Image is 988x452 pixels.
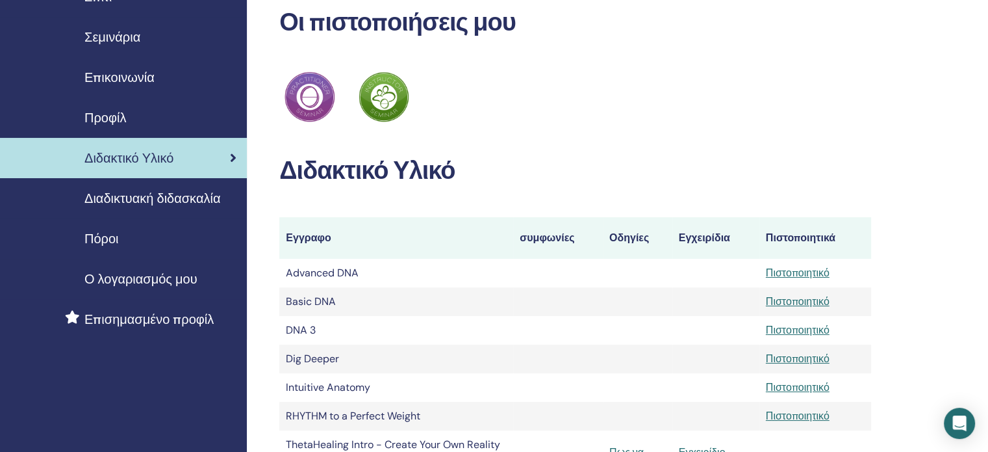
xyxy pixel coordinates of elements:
[766,409,830,423] a: Πιστοποιητικό
[279,259,513,287] td: Advanced DNA
[672,217,759,259] th: Εγχειρίδια
[279,402,513,431] td: RHYTHM to a Perfect Weight
[84,269,197,289] span: Ο λογαριασμός μου
[84,310,214,329] span: Επισημασμένο προφίλ
[759,217,871,259] th: Πιστοποιητικά
[279,8,871,38] h2: Οι πιστοποιήσεις μου
[513,217,603,259] th: συμφωνίες
[279,345,513,373] td: Dig Deeper
[766,323,830,337] a: Πιστοποιητικό
[766,352,830,366] a: Πιστοποιητικό
[279,287,513,316] td: Basic DNA
[84,229,119,248] span: Πόροι
[84,108,126,127] span: Προφίλ
[84,148,173,168] span: Διδακτικό Υλικό
[279,316,513,345] td: DNA 3
[766,266,830,280] a: Πιστοποιητικό
[279,156,871,186] h2: Διδακτικό Υλικό
[359,72,409,122] img: Practitioner
[944,408,975,439] div: Open Intercom Messenger
[279,373,513,402] td: Intuitive Anatomy
[279,217,513,259] th: Εγγραφο
[285,72,335,122] img: Practitioner
[766,295,830,308] a: Πιστοποιητικό
[84,189,220,208] span: Διαδικτυακή διδασκαλία
[84,27,140,47] span: Σεμινάρια
[766,380,830,394] a: Πιστοποιητικό
[84,68,155,87] span: Επικοινωνία
[603,217,672,259] th: Οδηγίες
